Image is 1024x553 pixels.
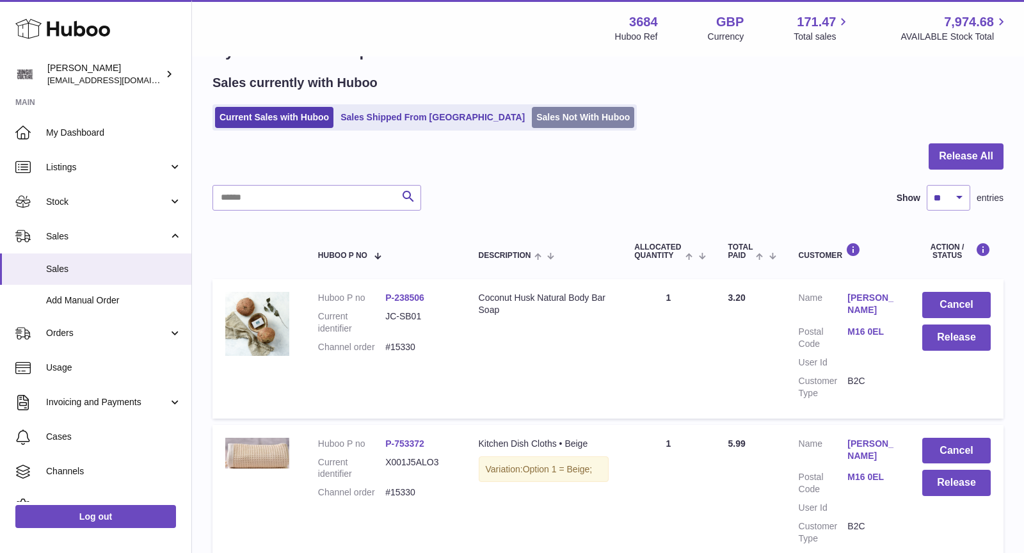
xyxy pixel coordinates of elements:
img: NaturalCoconutSoapsJungleCulture.jpg [225,292,289,356]
span: [EMAIL_ADDRESS][DOMAIN_NAME] [47,75,188,85]
a: M16 0EL [847,471,897,483]
a: [PERSON_NAME] [847,438,897,462]
button: Release All [929,143,1004,170]
span: 5.99 [728,438,746,449]
span: Orders [46,327,168,339]
a: M16 0EL [847,326,897,338]
dt: Huboo P no [318,438,385,450]
dd: #15330 [385,341,452,353]
a: Sales Not With Huboo [532,107,634,128]
dt: User Id [799,502,848,514]
strong: 3684 [629,13,658,31]
dt: Customer Type [799,375,848,399]
span: Sales [46,263,182,275]
td: 1 [621,279,715,418]
a: P-238506 [385,293,424,303]
label: Show [897,192,920,204]
span: ALLOCATED Quantity [634,243,682,260]
a: Current Sales with Huboo [215,107,333,128]
span: Usage [46,362,182,374]
span: 171.47 [797,13,836,31]
dt: Postal Code [799,326,848,350]
img: 36841753441177.png [225,438,289,469]
span: Total sales [794,31,851,43]
span: Invoicing and Payments [46,396,168,408]
span: Listings [46,161,168,173]
a: [PERSON_NAME] [847,292,897,316]
span: AVAILABLE Stock Total [900,31,1009,43]
span: Add Manual Order [46,294,182,307]
dd: JC-SB01 [385,310,452,335]
dt: User Id [799,357,848,369]
div: Kitchen Dish Cloths • Beige [479,438,609,450]
span: Total paid [728,243,753,260]
dt: Postal Code [799,471,848,495]
img: theinternationalventure@gmail.com [15,65,35,84]
span: Description [479,252,531,260]
dt: Name [799,438,848,465]
strong: GBP [716,13,744,31]
button: Cancel [922,438,991,464]
span: 7,974.68 [944,13,994,31]
div: [PERSON_NAME] [47,62,163,86]
a: 7,974.68 AVAILABLE Stock Total [900,13,1009,43]
span: Stock [46,196,168,208]
dt: Name [799,292,848,319]
dt: Channel order [318,341,385,353]
dt: Current identifier [318,310,385,335]
a: Sales Shipped From [GEOGRAPHIC_DATA] [336,107,529,128]
dt: Current identifier [318,456,385,481]
dt: Huboo P no [318,292,385,304]
dd: B2C [847,375,897,399]
dt: Customer Type [799,520,848,545]
button: Release [922,470,991,496]
dd: X001J5ALO3 [385,456,452,481]
div: Action / Status [922,243,991,260]
div: Customer [799,243,897,260]
button: Release [922,325,991,351]
div: Huboo Ref [615,31,658,43]
span: 3.20 [728,293,746,303]
span: Channels [46,465,182,477]
div: Coconut Husk Natural Body Bar Soap [479,292,609,316]
a: 171.47 Total sales [794,13,851,43]
dd: #15330 [385,486,452,499]
span: Option 1 = Beige; [523,464,593,474]
span: My Dashboard [46,127,182,139]
div: Variation: [479,456,609,483]
span: Sales [46,230,168,243]
div: Currency [708,31,744,43]
dd: B2C [847,520,897,545]
span: Cases [46,431,182,443]
a: P-753372 [385,438,424,449]
span: entries [977,192,1004,204]
dt: Channel order [318,486,385,499]
a: Log out [15,505,176,528]
h2: Sales currently with Huboo [212,74,378,92]
span: Settings [46,500,182,512]
span: Huboo P no [318,252,367,260]
button: Cancel [922,292,991,318]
